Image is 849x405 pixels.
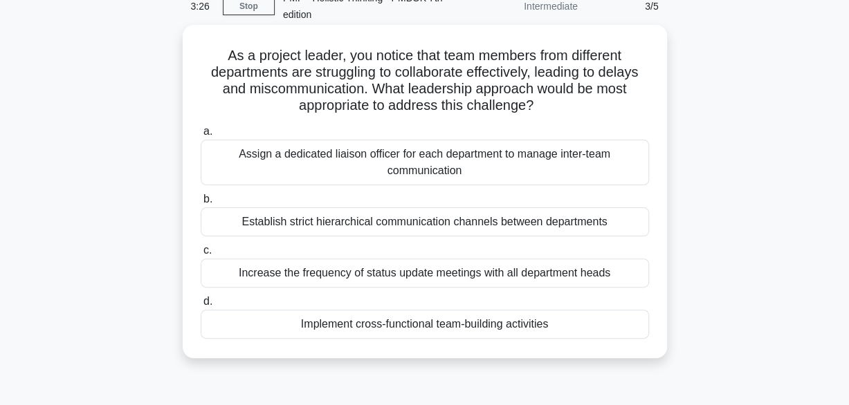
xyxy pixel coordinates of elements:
span: a. [203,125,212,137]
div: Implement cross-functional team-building activities [201,310,649,339]
h5: As a project leader, you notice that team members from different departments are struggling to co... [199,47,650,115]
div: Increase the frequency of status update meetings with all department heads [201,258,649,288]
span: c. [203,244,212,256]
div: Establish strict hierarchical communication channels between departments [201,207,649,236]
div: Assign a dedicated liaison officer for each department to manage inter-team communication [201,140,649,185]
span: d. [203,295,212,307]
span: b. [203,193,212,205]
